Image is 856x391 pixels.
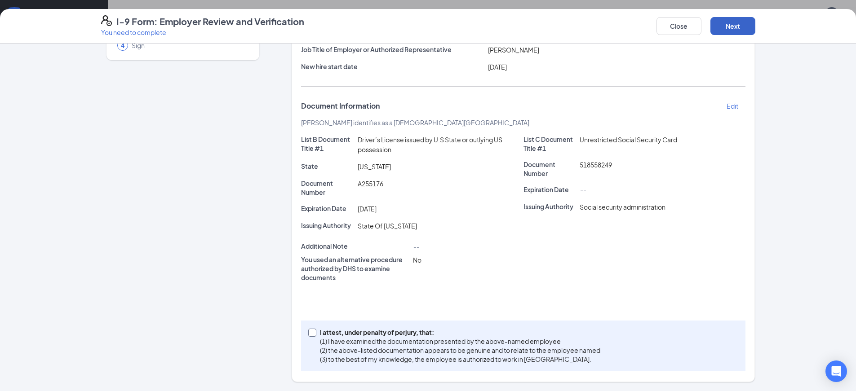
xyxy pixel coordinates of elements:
span: [DATE] [488,63,507,71]
p: Expiration Date [523,185,577,194]
button: Next [710,17,755,35]
h4: I-9 Form: Employer Review and Verification [116,15,304,28]
p: (1) I have examined the documentation presented by the above-named employee [320,337,600,346]
span: Sign [132,41,247,50]
span: 518558249 [580,161,612,169]
span: [US_STATE] [358,163,391,171]
p: I attest, under penalty of perjury, that: [320,328,600,337]
span: [PERSON_NAME] [488,46,539,54]
p: State [301,162,354,171]
p: List C Document Title #1 [523,135,577,153]
span: Document Information [301,101,380,110]
p: New hire start date [301,62,484,71]
span: Social security administration [580,203,665,211]
p: (3) to the best of my knowledge, the employee is authorized to work in [GEOGRAPHIC_DATA]. [320,355,600,364]
span: 4 [121,41,124,50]
span: A255176 [358,180,383,188]
span: -- [580,186,586,194]
button: Close [656,17,701,35]
span: [PERSON_NAME] identifies as a [DEMOGRAPHIC_DATA][GEOGRAPHIC_DATA] [301,119,529,127]
p: List B Document Title #1 [301,135,354,153]
p: Additional Note [301,242,409,250]
p: Issuing Authority [523,202,577,211]
p: Document Number [523,160,577,178]
span: No [413,256,421,264]
p: Issuing Authority [301,221,354,230]
p: Edit [727,101,738,110]
span: -- [413,242,419,250]
p: You need to complete [101,28,304,37]
p: Document Number [301,179,354,197]
div: Open Intercom Messenger [825,360,847,382]
svg: FormI9EVerifyIcon [101,15,112,26]
p: You used an alternative procedure authorized by DHS to examine documents [301,255,409,282]
span: State Of [US_STATE] [358,222,417,230]
span: Driver’s License issued by U.S State or outlying US possession [358,136,502,154]
p: (2) the above-listed documentation appears to be genuine and to relate to the employee named [320,346,600,355]
p: Expiration Date [301,204,354,213]
p: Job Title of Employer or Authorized Representative [301,45,484,54]
span: Unrestricted Social Security Card [580,136,677,144]
span: [DATE] [358,205,377,213]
